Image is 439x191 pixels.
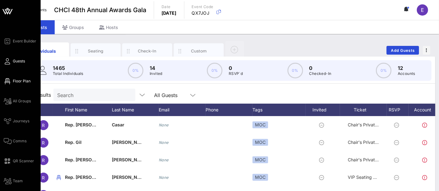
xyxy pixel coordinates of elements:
[306,104,340,116] div: Invited
[4,137,27,145] a: Comms
[65,140,82,145] span: Rep. Gil
[252,174,268,181] div: MOC
[4,57,25,65] a: Guests
[252,139,268,146] div: MOC
[4,77,31,85] a: Floor Plan
[159,158,169,162] i: None
[159,104,206,116] div: Email
[30,48,58,54] div: Individuals
[42,158,45,163] span: R
[252,156,268,163] div: MOC
[112,140,149,145] span: [PERSON_NAME]
[159,140,169,145] i: None
[150,89,200,101] div: All Guests
[252,121,268,128] div: MOC
[348,157,399,162] span: Chair's Private Reception
[417,4,428,16] div: E
[4,177,23,185] a: Team
[65,104,112,116] div: First Name
[13,138,27,144] span: Comms
[348,122,399,127] span: Chair's Private Reception
[229,71,243,77] p: RSVP`d
[192,4,213,10] p: Event Code
[252,104,306,116] div: Tags
[112,157,149,162] span: [PERSON_NAME]
[65,122,112,127] span: Rep. [PERSON_NAME]
[13,58,25,64] span: Guests
[421,7,424,13] span: E
[92,20,126,34] div: Hosts
[206,104,252,116] div: Phone
[229,64,243,72] p: 0
[13,38,36,44] span: Event Builder
[65,157,112,162] span: Rep. [PERSON_NAME]
[159,175,169,180] i: None
[162,4,177,10] p: Date
[54,5,146,15] span: CHCI 48th Annual Awards Gala
[4,117,29,125] a: Journeys
[4,37,36,45] a: Event Builder
[133,48,161,54] div: Check-In
[309,64,332,72] p: 0
[391,48,415,53] span: Add Guests
[13,78,31,84] span: Floor Plan
[154,92,177,98] div: All Guests
[65,174,112,180] span: Rep. [PERSON_NAME]
[53,64,83,72] p: 1465
[42,140,45,145] span: R
[309,71,332,77] p: Checked-In
[55,20,92,34] div: Groups
[348,140,399,145] span: Chair's Private Reception
[340,104,387,116] div: Ticket
[112,104,159,116] div: Last Name
[387,46,419,55] button: Add Guests
[13,98,31,104] span: All Groups
[387,104,409,116] div: RSVP
[4,157,34,165] a: QR Scanner
[13,178,23,184] span: Team
[150,71,162,77] p: Invited
[112,174,149,180] span: [PERSON_NAME]
[192,10,213,16] p: QX7JOJ
[398,71,415,77] p: Accounts
[348,174,429,180] span: VIP Seating & Chair's Private Reception
[150,64,162,72] p: 14
[159,123,169,127] i: None
[4,97,31,105] a: All Groups
[185,48,213,54] div: Custom
[82,48,110,54] div: Seating
[13,158,34,164] span: QR Scanner
[42,175,45,180] span: R
[13,118,29,124] span: Journeys
[398,64,415,72] p: 12
[42,123,45,128] span: R
[53,71,83,77] p: Total Individuals
[162,10,177,16] p: [DATE]
[112,122,124,127] span: Casar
